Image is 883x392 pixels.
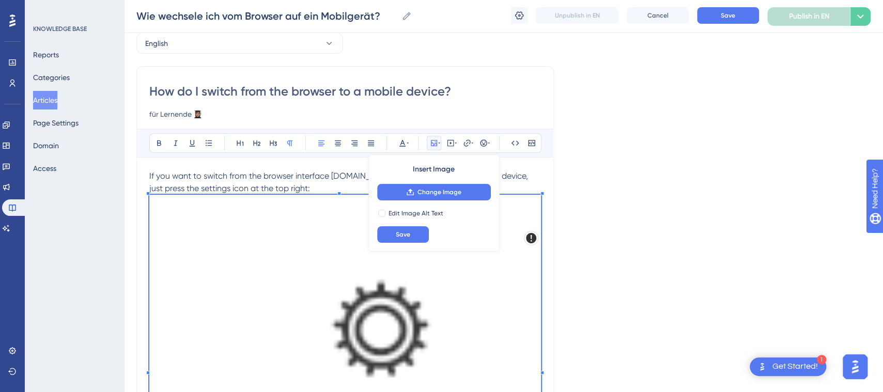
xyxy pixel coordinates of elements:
[413,163,455,176] span: Insert Image
[789,10,829,23] span: Publish in EN
[149,108,541,120] input: Article Description
[389,209,443,217] span: Edit Image Alt Text
[136,9,397,23] input: Article Name
[33,45,59,64] button: Reports
[33,136,59,155] button: Domain
[149,83,541,100] input: Article Title
[750,357,826,376] div: Open Get Started! checklist, remaining modules: 1
[817,355,826,364] div: 1
[33,91,57,109] button: Articles
[555,11,600,20] span: Unpublish in EN
[377,184,491,200] button: Change Image
[396,230,410,239] span: Save
[33,25,87,33] div: KNOWLEDGE BASE
[840,351,871,382] iframe: UserGuiding AI Assistant Launcher
[767,7,850,26] button: Publish in EN
[145,37,168,50] span: English
[536,7,618,24] button: Unpublish in EN
[33,159,56,178] button: Access
[149,171,530,193] span: If you want to switch from the browser interface [DOMAIN_NAME][PERSON_NAME] to a mobile device, j...
[33,114,79,132] button: Page Settings
[697,7,759,24] button: Save
[772,361,818,372] div: Get Started!
[33,68,70,87] button: Categories
[756,360,768,373] img: launcher-image-alternative-text
[627,7,689,24] button: Cancel
[24,3,65,15] span: Need Help?
[377,226,429,243] button: Save
[417,188,461,196] span: Change Image
[721,11,735,20] span: Save
[136,33,343,54] button: English
[647,11,669,20] span: Cancel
